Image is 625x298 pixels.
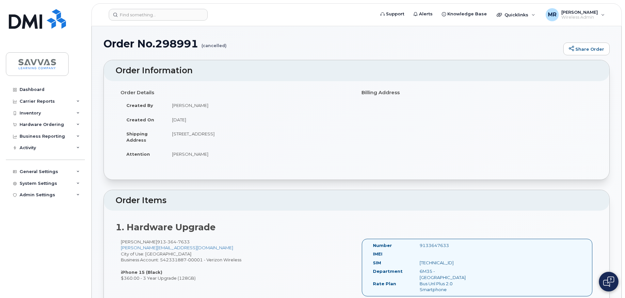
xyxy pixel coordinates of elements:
small: (cancelled) [201,38,227,48]
label: Number [373,242,392,249]
h1: Order No.298991 [104,38,560,49]
strong: Created By [126,103,153,108]
h2: Order Information [116,66,598,75]
strong: Attention [126,151,150,157]
span: 7633 [176,239,190,244]
td: [STREET_ADDRESS] [166,127,352,147]
td: [DATE] [166,113,352,127]
strong: Shipping Address [126,131,148,143]
td: [PERSON_NAME] [166,147,352,161]
a: [PERSON_NAME][EMAIL_ADDRESS][DOMAIN_NAME] [121,245,233,250]
a: Share Order [563,43,610,56]
strong: 1. Hardware Upgrade [116,222,216,233]
td: [PERSON_NAME] [166,98,352,113]
label: IMEI [373,251,382,257]
h2: Order Items [116,196,598,205]
div: 6M35 - [GEOGRAPHIC_DATA] [415,268,480,280]
img: Open chat [603,276,614,287]
div: 9133647633 [415,242,480,249]
strong: iPhone 15 (Black) [121,270,162,275]
div: [TECHNICAL_ID] [415,260,480,266]
div: [PERSON_NAME] City of Use: [GEOGRAPHIC_DATA] Business Account: 542331887-00001 - Verizon Wireless... [116,239,357,281]
span: 364 [166,239,176,244]
label: SIM [373,260,381,266]
span: 913 [157,239,190,244]
h4: Billing Address [361,90,593,96]
label: Rate Plan [373,281,396,287]
h4: Order Details [120,90,352,96]
strong: Created On [126,117,154,122]
label: Department [373,268,403,274]
div: Bus Unl Plus 2.0 Smartphone [415,281,480,293]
